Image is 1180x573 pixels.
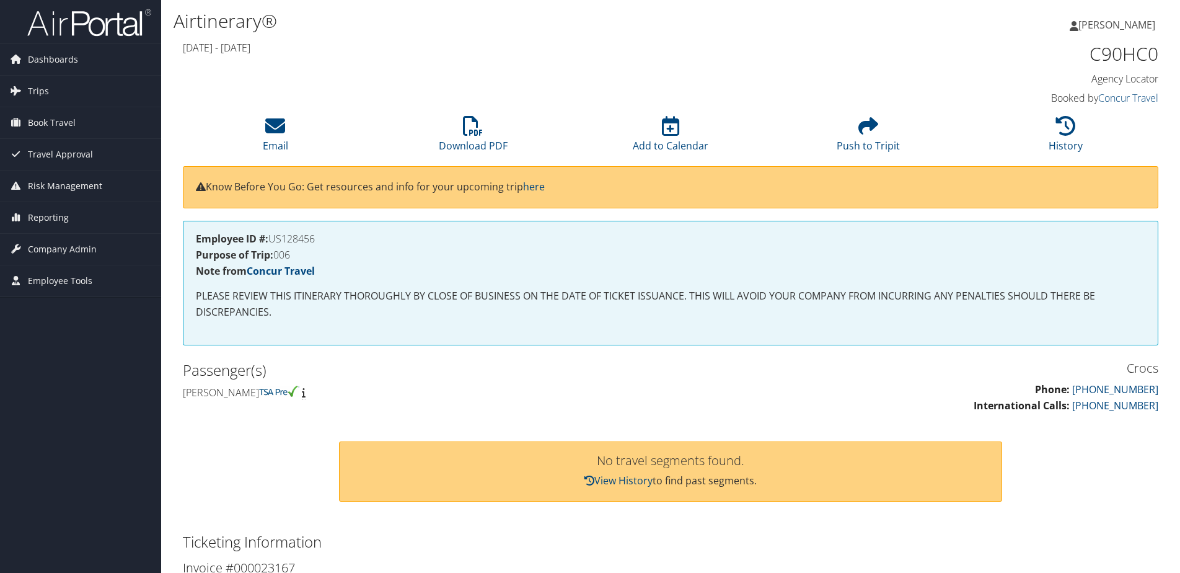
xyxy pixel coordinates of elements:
a: Concur Travel [1098,91,1158,105]
img: airportal-logo.png [27,8,151,37]
a: [PHONE_NUMBER] [1072,383,1158,396]
a: [PERSON_NAME] [1070,6,1168,43]
h2: Ticketing Information [183,531,1158,553]
h4: Agency Locator [928,72,1158,86]
h1: Airtinerary® [174,8,836,34]
h4: US128456 [196,234,1145,244]
h2: Passenger(s) [183,360,661,381]
h4: [PERSON_NAME] [183,386,661,399]
a: Email [263,123,288,153]
h1: C90HC0 [928,41,1158,67]
span: Employee Tools [28,265,92,296]
strong: Phone: [1035,383,1070,396]
a: Download PDF [439,123,508,153]
span: Travel Approval [28,139,93,170]
a: Push to Tripit [837,123,900,153]
span: Reporting [28,202,69,233]
a: Add to Calendar [633,123,708,153]
img: tsa-precheck.png [259,386,299,397]
p: Know Before You Go: Get resources and info for your upcoming trip [196,179,1145,195]
strong: Purpose of Trip: [196,248,273,262]
span: Dashboards [28,44,78,75]
a: [PHONE_NUMBER] [1072,399,1158,412]
p: PLEASE REVIEW THIS ITINERARY THOROUGHLY BY CLOSE OF BUSINESS ON THE DATE OF TICKET ISSUANCE. THIS... [196,288,1145,320]
span: Risk Management [28,171,102,202]
span: Trips [28,76,49,107]
a: History [1049,123,1083,153]
strong: Note from [196,264,315,278]
strong: Employee ID #: [196,232,268,246]
span: Book Travel [28,107,76,138]
span: [PERSON_NAME] [1078,18,1155,32]
h4: [DATE] - [DATE] [183,41,910,55]
h4: Booked by [928,91,1158,105]
strong: International Calls: [974,399,1070,412]
a: here [523,180,545,193]
h4: 006 [196,250,1145,260]
h3: No travel segments found. [352,455,988,467]
a: Concur Travel [247,264,315,278]
span: Company Admin [28,234,97,265]
h3: Crocs [680,360,1158,377]
a: View History [584,474,653,487]
p: to find past segments. [352,473,988,489]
